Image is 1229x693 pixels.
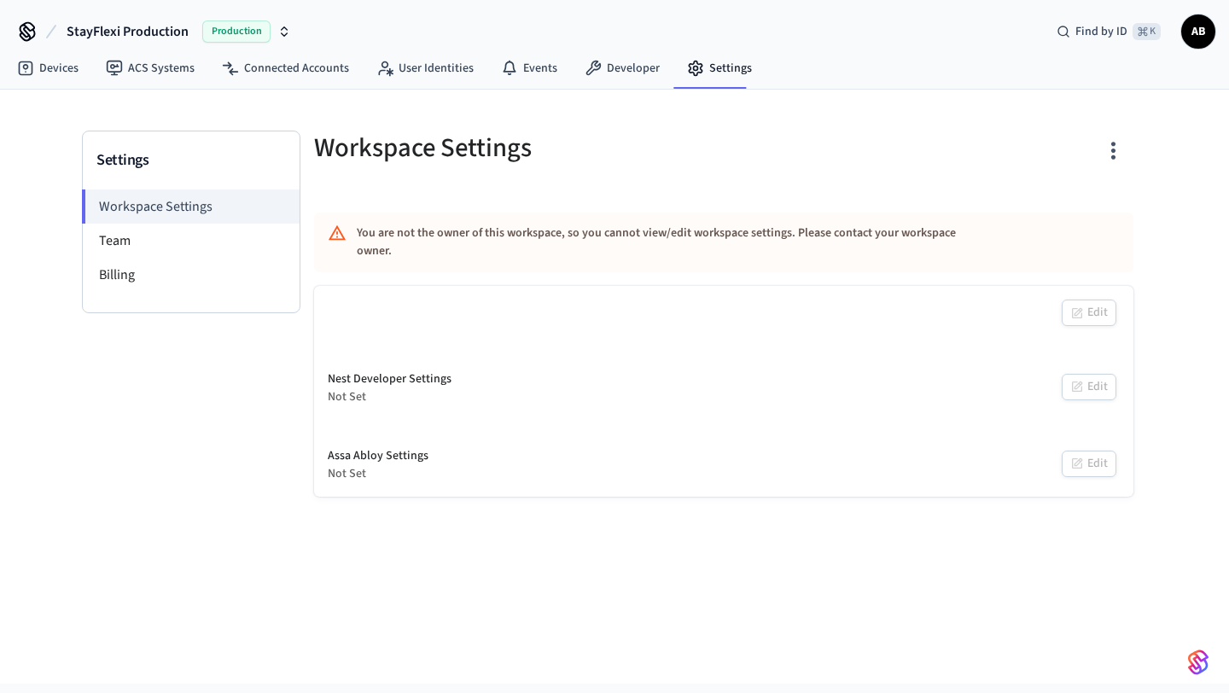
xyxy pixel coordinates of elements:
[1133,23,1161,40] span: ⌘ K
[363,53,487,84] a: User Identities
[202,20,271,43] span: Production
[1075,23,1127,40] span: Find by ID
[673,53,766,84] a: Settings
[328,465,428,483] div: Not Set
[1043,16,1174,47] div: Find by ID⌘ K
[208,53,363,84] a: Connected Accounts
[3,53,92,84] a: Devices
[96,148,286,172] h3: Settings
[67,21,189,42] span: StayFlexi Production
[314,131,714,166] h5: Workspace Settings
[1183,16,1214,47] span: AB
[328,447,428,465] div: Assa Abloy Settings
[83,258,300,292] li: Billing
[1181,15,1215,49] button: AB
[571,53,673,84] a: Developer
[83,224,300,258] li: Team
[328,370,451,388] div: Nest Developer Settings
[487,53,571,84] a: Events
[92,53,208,84] a: ACS Systems
[82,189,300,224] li: Workspace Settings
[357,218,990,267] div: You are not the owner of this workspace, so you cannot view/edit workspace settings. Please conta...
[1188,649,1209,676] img: SeamLogoGradient.69752ec5.svg
[328,388,451,406] div: Not Set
